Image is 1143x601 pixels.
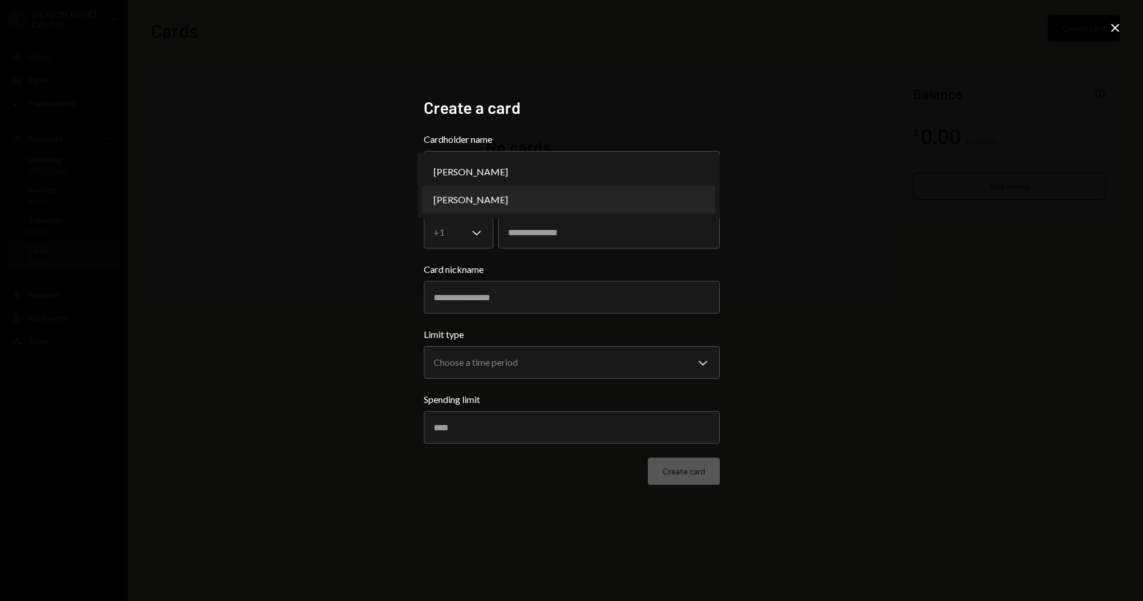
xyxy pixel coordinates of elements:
[424,346,720,379] button: Limit type
[424,132,720,146] label: Cardholder name
[424,151,720,183] button: Cardholder name
[434,193,508,207] span: [PERSON_NAME]
[424,96,720,119] h2: Create a card
[424,328,720,341] label: Limit type
[424,262,720,276] label: Card nickname
[434,165,508,179] span: [PERSON_NAME]
[424,393,720,406] label: Spending limit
